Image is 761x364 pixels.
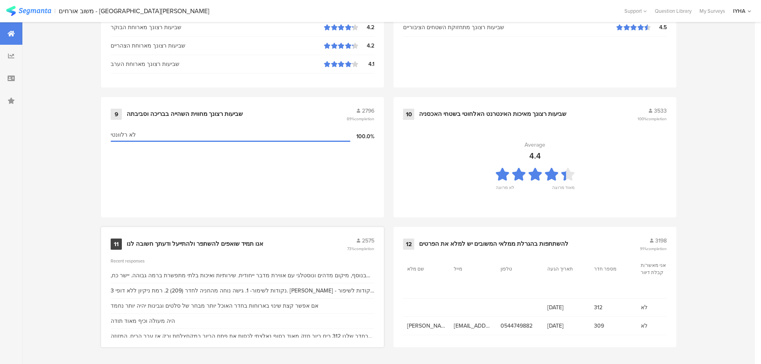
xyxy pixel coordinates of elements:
a: My Surveys [695,7,729,15]
span: completion [647,246,667,252]
div: 4.1 [358,60,374,68]
div: שביעות רצונך מארוחת הערב [111,60,324,68]
div: 11 [111,239,122,250]
div: לא מרוצה [496,184,514,195]
div: שביעות רצונך מאיכות האינטרנט האלחוטי בשטחי האכסניה [419,110,566,118]
section: מספר חדר [594,265,630,273]
div: 10 [403,109,414,120]
div: בנוסף, מיקום מדהים ונוסטלגי עם אווירת מדבר ייחודית. שירותיות ואיכות בלתי מתפשרת ברמה גבוהה. יישר ... [111,271,374,280]
span: [DATE] [547,322,586,330]
div: Average [525,141,545,149]
section: תאריך הגעה [547,265,583,273]
span: 91% [640,246,667,252]
span: 3533 [654,107,667,115]
div: מאוד מרוצה [552,184,574,195]
div: Support [624,5,647,17]
span: 2575 [362,237,374,245]
div: 9 [111,109,122,120]
span: [DATE] [547,303,586,312]
section: מייל [454,265,490,273]
div: משוב אורחים - [GEOGRAPHIC_DATA][PERSON_NAME] [59,7,209,15]
div: שביעות רצונך מחווית השהייה בבריכה וסביבתה [127,110,243,118]
span: 309 [594,322,633,330]
section: טלפון [501,265,536,273]
span: [EMAIL_ADDRESS][DOMAIN_NAME] [454,322,493,330]
div: אנו תמיד שואפים להשתפר ולהתייעל ודעתך חשובה לנו [127,240,263,248]
span: 312 [594,303,633,312]
section: שם מלא [407,265,443,273]
div: 12 [403,239,414,250]
section: אני מאשר/ת קבלת דיוור [641,262,677,276]
div: היה מעולה וכיף מאוד תודה [111,317,175,325]
span: completion [647,116,667,122]
span: 100% [638,116,667,122]
span: 89% [347,116,374,122]
div: 100.0% [350,132,374,141]
span: לא [641,303,680,312]
div: | [54,6,56,16]
div: Recent responses [111,258,374,264]
div: נקודות לשימור- 1. גישה נוחה מהחניה לחדר (209) 2. רמת ניקיון ללא דופי 3. [PERSON_NAME] נקודות לשיפ... [111,286,374,295]
span: לא [641,322,680,330]
div: 4.2 [358,23,374,32]
div: שביעות רצונך מארוחת הבוקר [111,23,324,32]
div: שביעות רצונך מארוחת הצהריים [111,42,324,50]
span: 73% [347,246,374,252]
div: אם אפשר קצת שינוי בארוחות בחדר האוכל יותר מבחר של סלטים וגבינות יהיה יותר נחמד [111,302,318,310]
span: [PERSON_NAME] [407,322,446,330]
span: completion [354,116,374,122]
span: 2796 [362,107,374,115]
div: 4.2 [358,42,374,50]
div: IYHA [733,7,745,15]
div: להשתתפות בהגרלת ממלאי המשובים יש למלא את הפרטים [419,240,568,248]
div: 4.4 [529,150,541,162]
span: 3198 [655,237,667,245]
span: 0544749882 [501,322,539,330]
img: segmanta logo [6,6,51,16]
div: שביעות רצונך מתחזוקת השטחים הציבוריים [403,23,616,32]
div: 4.5 [651,23,667,32]
a: Question Library [651,7,695,15]
div: בחדר שלנו 312 ריח ביוב חזק מאוד בסוף נאלצתי לכסות את פתח הביוב במקחץלחת ורק אז עבר הריח. המזוזה נ... [111,332,374,340]
span: completion [354,246,374,252]
span: לא רלוונטי [111,131,136,139]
